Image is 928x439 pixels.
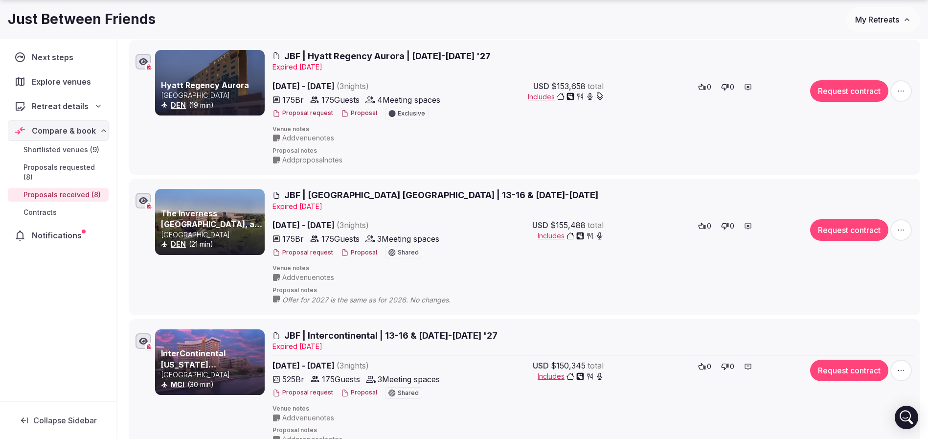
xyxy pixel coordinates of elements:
span: Add venue notes [282,273,334,282]
button: 0 [695,80,714,94]
button: Request contract [810,360,888,381]
div: (30 min) [161,380,263,390]
p: [GEOGRAPHIC_DATA] [161,230,263,240]
button: Proposal [341,249,377,257]
span: 0 [707,221,711,231]
a: Notifications [8,225,109,246]
a: InterContinental [US_STATE][GEOGRAPHIC_DATA] [161,348,245,380]
a: DEN [171,240,186,248]
a: Explore venues [8,71,109,92]
span: Venue notes [272,405,914,413]
span: Proposal notes [272,147,914,155]
span: Shared [398,250,419,255]
span: JBF | Hyatt Regency Aurora | [DATE]-[DATE] '27 [284,50,491,62]
button: 0 [695,360,714,373]
div: (21 min) [161,239,263,249]
button: 0 [718,360,737,373]
span: ( 3 night s ) [337,220,369,230]
span: total [588,360,604,371]
button: Includes [528,92,604,102]
button: Includes [538,371,604,381]
span: Collapse Sidebar [33,416,97,425]
p: [GEOGRAPHIC_DATA] [161,91,263,100]
span: 0 [707,362,711,371]
a: Next steps [8,47,109,68]
button: Request contract [810,219,888,241]
a: Contracts [8,206,109,219]
span: 3 Meeting spaces [378,373,440,385]
span: 0 [730,221,734,231]
span: Proposal notes [272,426,914,435]
span: Proposals requested (8) [23,162,105,182]
span: Add venue notes [282,413,334,423]
span: Notifications [32,230,86,241]
button: My Retreats [846,7,920,32]
button: Proposal [341,109,377,117]
span: 175 Br [282,94,304,106]
a: DEN [171,101,186,109]
span: Venue notes [272,264,914,273]
div: Expire d [DATE] [272,202,914,211]
span: Retreat details [32,100,89,112]
button: Proposal request [272,249,333,257]
span: 0 [730,362,734,371]
span: total [588,80,604,92]
span: Shortlisted venues (9) [23,145,99,155]
button: Proposal request [272,109,333,117]
div: Expire d [DATE] [272,342,914,351]
button: 0 [718,219,737,233]
a: The Inverness [GEOGRAPHIC_DATA], a [GEOGRAPHIC_DATA] [161,208,262,240]
span: USD [532,219,548,231]
span: Explore venues [32,76,95,88]
span: 0 [707,82,711,92]
span: 175 Guests [321,94,360,106]
span: [DATE] - [DATE] [272,80,445,92]
span: Proposals received (8) [23,190,101,200]
div: Expire d [DATE] [272,62,914,72]
button: Collapse Sidebar [8,410,109,431]
span: 175 Guests [321,233,360,245]
span: 0 [730,82,734,92]
button: Includes [538,231,604,241]
span: total [588,219,604,231]
button: Proposal request [272,389,333,397]
button: 0 [718,80,737,94]
span: [DATE] - [DATE] [272,219,445,231]
a: Proposals requested (8) [8,161,109,184]
span: $155,488 [550,219,586,231]
span: USD [533,80,549,92]
div: Open Intercom Messenger [895,406,918,429]
p: [GEOGRAPHIC_DATA] [161,370,263,380]
span: 175 Br [282,233,304,245]
span: 525 Br [282,373,304,385]
div: (19 min) [161,100,263,110]
span: JBF | Intercontinental | 13-16 & [DATE]-[DATE] '27 [284,329,498,342]
span: Proposal notes [272,286,914,295]
span: ( 3 night s ) [337,361,369,370]
span: $153,658 [551,80,586,92]
h1: Just Between Friends [8,10,156,29]
span: Compare & book [32,125,96,137]
span: Offer for 2027 is the same as for 2026. No changes. [282,295,470,305]
a: Shortlisted venues (9) [8,143,109,157]
a: Proposals received (8) [8,188,109,202]
span: Venue notes [272,125,914,134]
span: $150,345 [551,360,586,371]
span: ( 3 night s ) [337,81,369,91]
span: Exclusive [398,111,425,116]
span: Add venue notes [282,133,334,143]
span: 175 Guests [322,373,360,385]
span: Next steps [32,51,77,63]
span: My Retreats [855,15,899,24]
a: MCI [171,380,184,389]
span: Contracts [23,208,57,217]
span: Add proposal notes [282,155,342,165]
span: USD [533,360,549,371]
button: 0 [695,219,714,233]
a: Hyatt Regency Aurora [161,80,249,90]
span: Shared [398,390,419,396]
button: Proposal [341,389,377,397]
